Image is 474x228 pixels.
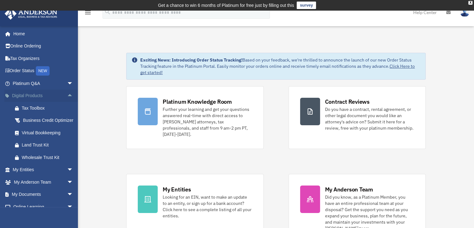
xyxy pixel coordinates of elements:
a: My Anderson Teamarrow_drop_down [4,176,83,188]
div: Based on your feedback, we're thrilled to announce the launch of our new Order Status Tracking fe... [140,57,420,76]
div: Do you have a contract, rental agreement, or other legal document you would like an attorney's ad... [325,106,414,131]
span: arrow_drop_down [67,201,79,213]
div: Further your learning and get your questions answered real-time with direct access to [PERSON_NAM... [163,106,252,137]
a: survey [297,2,316,9]
div: My Anderson Team [325,186,373,193]
a: Business Credit Optimizer [9,114,83,127]
div: Get a chance to win 6 months of Platinum for free just by filling out this [158,2,294,9]
div: Wholesale Trust Kit [22,154,75,161]
img: Anderson Advisors Platinum Portal [3,7,59,20]
a: Tax Toolbox [9,102,83,114]
div: Tax Toolbox [22,104,75,112]
a: Click Here to get started! [140,63,415,75]
div: Contract Reviews [325,98,370,106]
a: Land Trust Kit [9,139,83,151]
a: Platinum Knowledge Room Further your learning and get your questions answered real-time with dire... [126,86,263,149]
a: Order StatusNEW [4,65,83,77]
span: arrow_drop_down [67,77,79,90]
img: User Pic [460,8,469,17]
a: My Entitiesarrow_drop_down [4,164,83,176]
a: Tax Organizers [4,52,83,65]
span: arrow_drop_up [67,90,79,102]
a: Virtual Bookkeeping [9,126,83,139]
div: NEW [36,66,50,76]
a: Online Learningarrow_drop_down [4,201,83,213]
a: Online Ordering [4,40,83,52]
div: Business Credit Optimizer [22,116,75,124]
span: arrow_drop_down [67,176,79,189]
div: Looking for an EIN, want to make an update to an entity, or sign up for a bank account? Click her... [163,194,252,219]
div: My Entities [163,186,191,193]
span: arrow_drop_down [67,188,79,201]
span: arrow_drop_down [67,164,79,176]
a: menu [84,11,92,16]
div: close [468,1,472,5]
a: Digital Productsarrow_drop_up [4,90,83,102]
i: search [104,8,111,15]
i: menu [84,9,92,16]
div: Virtual Bookkeeping [22,129,75,137]
a: Contract Reviews Do you have a contract, rental agreement, or other legal document you would like... [289,86,426,149]
strong: Exciting News: Introducing Order Status Tracking! [140,57,242,63]
div: Platinum Knowledge Room [163,98,232,106]
a: My Documentsarrow_drop_down [4,188,83,201]
a: Home [4,27,79,40]
div: Land Trust Kit [22,141,75,149]
a: Wholesale Trust Kit [9,151,83,164]
a: Platinum Q&Aarrow_drop_down [4,77,83,90]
